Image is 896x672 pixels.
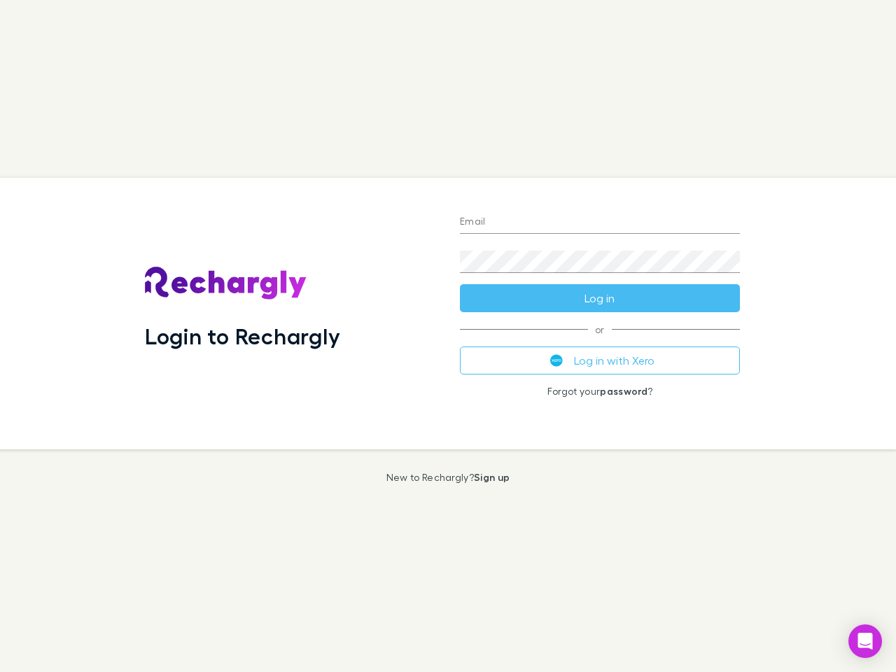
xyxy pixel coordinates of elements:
a: Sign up [474,471,510,483]
a: password [600,385,647,397]
h1: Login to Rechargly [145,323,340,349]
p: New to Rechargly? [386,472,510,483]
img: Xero's logo [550,354,563,367]
div: Open Intercom Messenger [848,624,882,658]
p: Forgot your ? [460,386,740,397]
button: Log in [460,284,740,312]
span: or [460,329,740,330]
img: Rechargly's Logo [145,267,307,300]
button: Log in with Xero [460,346,740,374]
